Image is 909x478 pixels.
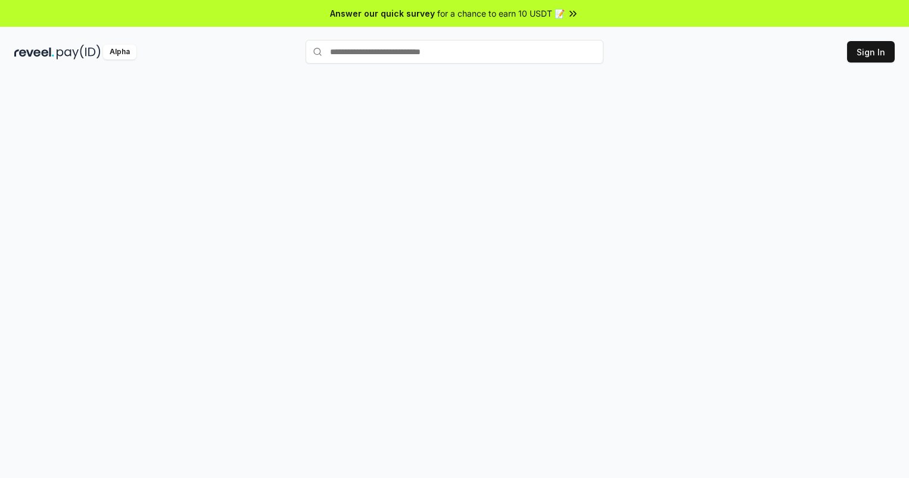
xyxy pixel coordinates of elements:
span: Answer our quick survey [330,7,435,20]
button: Sign In [847,41,895,63]
img: pay_id [57,45,101,60]
div: Alpha [103,45,136,60]
img: reveel_dark [14,45,54,60]
span: for a chance to earn 10 USDT 📝 [437,7,565,20]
